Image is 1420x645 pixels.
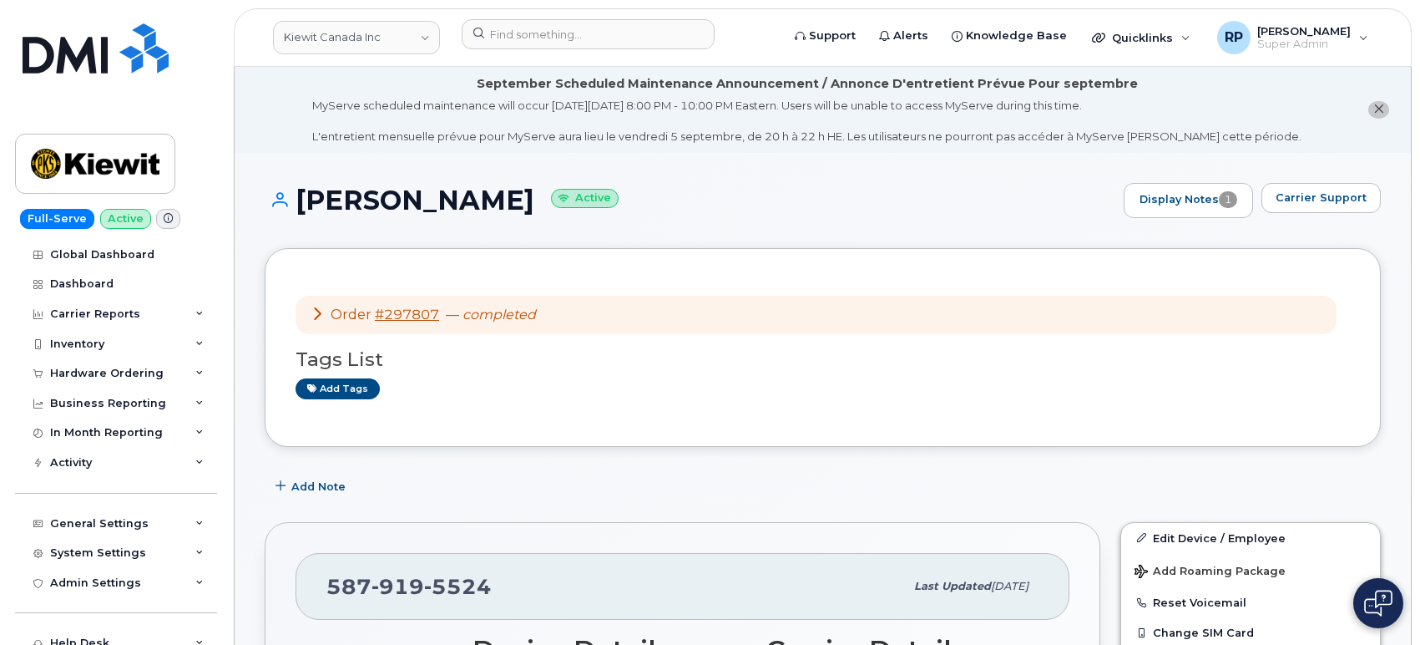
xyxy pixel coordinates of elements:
[424,574,492,599] span: 5524
[291,479,346,495] span: Add Note
[462,307,536,322] em: completed
[446,307,536,322] span: —
[1368,101,1389,119] button: close notification
[371,574,424,599] span: 919
[326,574,492,599] span: 587
[1219,191,1237,208] span: 1
[1276,190,1367,206] span: Carrier Support
[914,580,991,592] span: Last updated
[1364,590,1392,617] img: Open chat
[477,75,1138,93] div: September Scheduled Maintenance Announcement / Annonce D'entretient Prévue Pour septembre
[551,189,619,208] small: Active
[265,472,360,502] button: Add Note
[1121,523,1380,553] a: Edit Device / Employee
[331,307,371,322] span: Order
[312,98,1301,145] div: MyServe scheduled maintenance will occur [DATE][DATE] 8:00 PM - 10:00 PM Eastern. Users will be u...
[1134,565,1286,581] span: Add Roaming Package
[991,580,1028,592] span: [DATE]
[265,185,1115,215] h1: [PERSON_NAME]
[375,307,439,322] a: #297807
[296,378,380,399] a: Add tags
[296,349,1350,370] h3: Tags List
[1261,183,1381,213] button: Carrier Support
[1124,183,1253,218] a: Display Notes1
[1121,587,1380,617] button: Reset Voicemail
[1121,553,1380,587] button: Add Roaming Package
